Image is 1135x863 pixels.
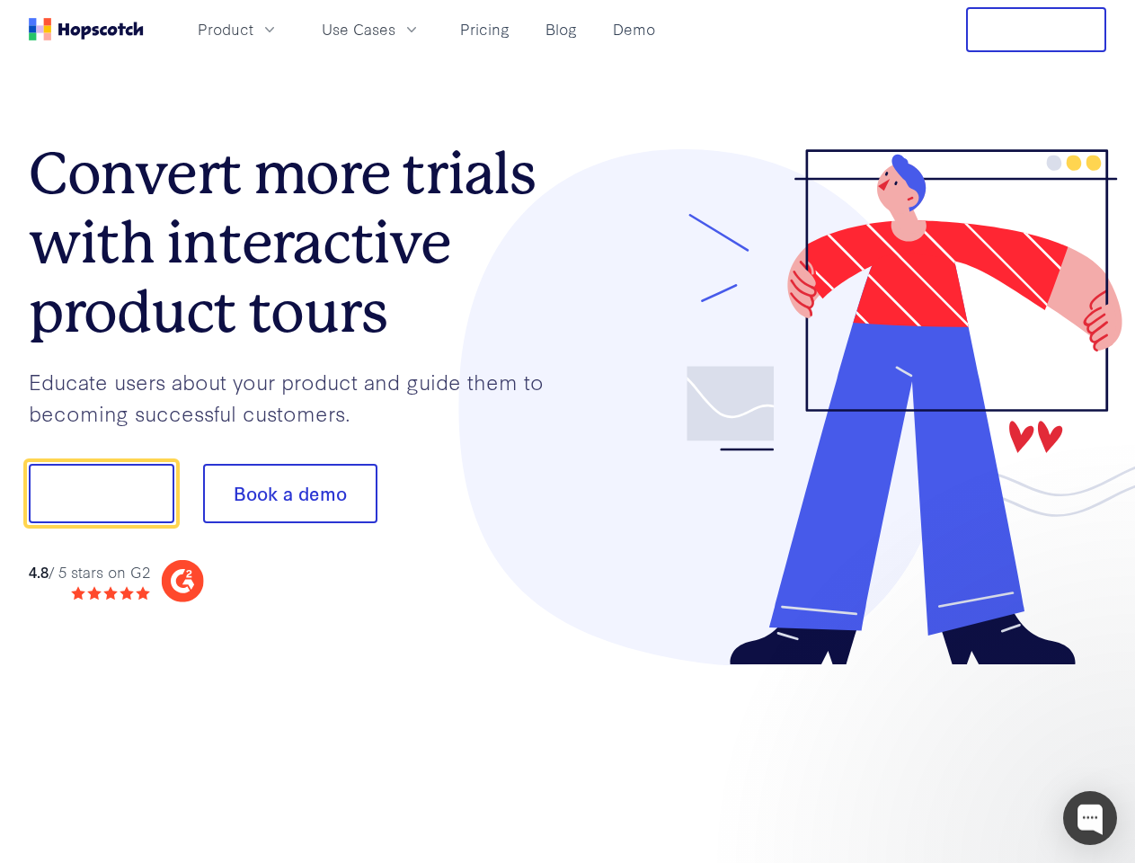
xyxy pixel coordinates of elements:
button: Show me! [29,464,174,523]
strong: 4.8 [29,561,49,582]
a: Home [29,18,144,40]
a: Demo [606,14,662,44]
a: Blog [538,14,584,44]
button: Free Trial [966,7,1106,52]
span: Product [198,18,253,40]
span: Use Cases [322,18,395,40]
button: Product [187,14,289,44]
button: Use Cases [311,14,431,44]
a: Pricing [453,14,517,44]
div: / 5 stars on G2 [29,561,150,583]
p: Educate users about your product and guide them to becoming successful customers. [29,366,568,428]
button: Book a demo [203,464,377,523]
h1: Convert more trials with interactive product tours [29,139,568,346]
